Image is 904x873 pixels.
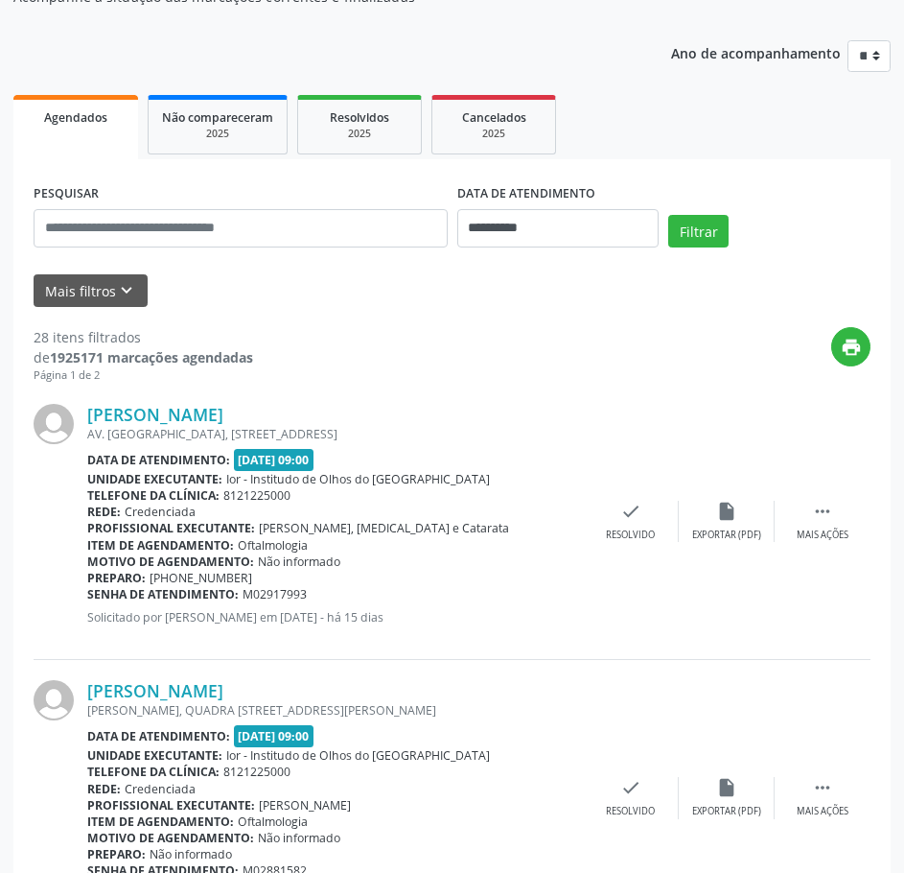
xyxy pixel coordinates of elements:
[716,777,737,798] i: insert_drive_file
[87,814,234,830] b: Item de agendamento:
[259,520,509,536] span: [PERSON_NAME], [MEDICAL_DATA] e Catarata
[446,127,542,141] div: 2025
[223,764,290,780] span: 8121225000
[457,179,595,209] label: DATA DE ATENDIMENTO
[671,40,841,64] p: Ano de acompanhamento
[841,337,862,358] i: print
[692,529,761,542] div: Exportar (PDF)
[87,504,121,520] b: Rede:
[87,747,222,764] b: Unidade executante:
[34,179,99,209] label: PESQUISAR
[462,109,526,126] span: Cancelados
[797,805,848,818] div: Mais ações
[606,529,655,542] div: Resolvido
[259,797,351,814] span: [PERSON_NAME]
[150,846,232,862] span: Não informado
[234,725,314,747] span: [DATE] 09:00
[668,215,729,248] button: Filtrar
[125,504,196,520] span: Credenciada
[34,274,148,308] button: Mais filtroskeyboard_arrow_down
[812,777,833,798] i: 
[87,728,230,744] b: Data de atendimento:
[34,367,253,384] div: Página 1 de 2
[831,327,870,366] button: print
[34,404,74,444] img: img
[87,426,583,442] div: AV. [GEOGRAPHIC_DATA], [STREET_ADDRESS]
[330,109,389,126] span: Resolvidos
[620,501,641,522] i: check
[606,805,655,818] div: Resolvido
[312,127,407,141] div: 2025
[243,586,307,602] span: M02917993
[87,846,146,862] b: Preparo:
[50,348,253,366] strong: 1925171 marcações agendadas
[87,404,223,425] a: [PERSON_NAME]
[87,797,255,814] b: Profissional executante:
[797,529,848,542] div: Mais ações
[226,471,490,487] span: Ior - Institudo de Olhos do [GEOGRAPHIC_DATA]
[87,452,230,468] b: Data de atendimento:
[150,570,252,586] span: [PHONE_NUMBER]
[226,747,490,764] span: Ior - Institudo de Olhos do [GEOGRAPHIC_DATA]
[34,680,74,720] img: img
[258,830,340,846] span: Não informado
[258,554,340,570] span: Não informado
[125,781,196,797] span: Credenciada
[223,487,290,504] span: 8121225000
[87,537,234,554] b: Item de agendamento:
[116,280,137,301] i: keyboard_arrow_down
[87,609,583,625] p: Solicitado por [PERSON_NAME] em [DATE] - há 15 dias
[87,471,222,487] b: Unidade executante:
[87,781,121,797] b: Rede:
[87,554,254,570] b: Motivo de agendamento:
[87,586,239,602] b: Senha de atendimento:
[87,702,583,719] div: [PERSON_NAME], QUADRA [STREET_ADDRESS][PERSON_NAME]
[87,487,220,504] b: Telefone da clínica:
[44,109,107,126] span: Agendados
[87,520,255,536] b: Profissional executante:
[238,814,308,830] span: Oftalmologia
[162,127,273,141] div: 2025
[34,347,253,367] div: de
[620,777,641,798] i: check
[87,680,223,701] a: [PERSON_NAME]
[87,570,146,586] b: Preparo:
[234,449,314,471] span: [DATE] 09:00
[238,537,308,554] span: Oftalmologia
[87,764,220,780] b: Telefone da clínica:
[34,327,253,347] div: 28 itens filtrados
[812,501,833,522] i: 
[162,109,273,126] span: Não compareceram
[716,501,737,522] i: insert_drive_file
[87,830,254,846] b: Motivo de agendamento:
[692,805,761,818] div: Exportar (PDF)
